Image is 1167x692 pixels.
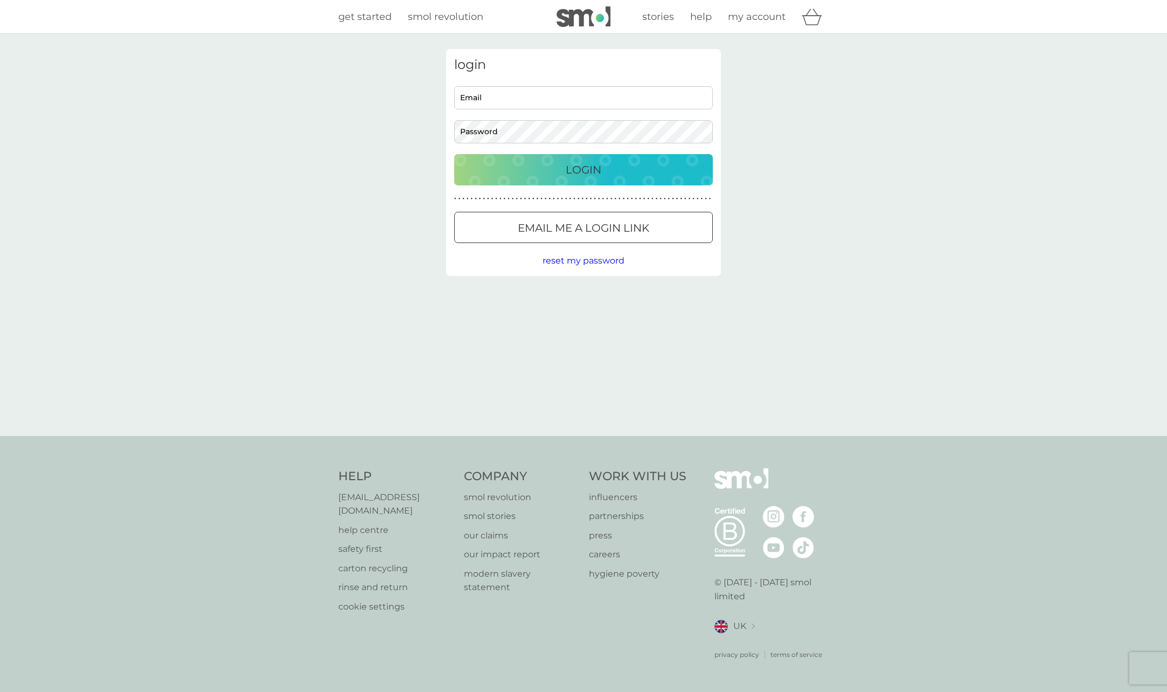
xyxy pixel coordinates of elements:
[408,11,483,23] span: smol revolution
[697,196,699,202] p: ●
[733,619,746,633] span: UK
[516,196,518,202] p: ●
[338,11,392,23] span: get started
[459,196,461,202] p: ●
[642,11,674,23] span: stories
[338,523,453,537] a: help centre
[668,196,670,202] p: ●
[690,11,712,23] span: help
[464,509,579,523] a: smol stories
[770,649,822,660] p: terms of service
[664,196,666,202] p: ●
[454,57,713,73] h3: login
[642,9,674,25] a: stories
[532,196,534,202] p: ●
[614,196,616,202] p: ●
[338,468,453,485] h4: Help
[524,196,526,202] p: ●
[594,196,596,202] p: ●
[689,196,691,202] p: ●
[467,196,469,202] p: ●
[561,196,563,202] p: ●
[635,196,637,202] p: ●
[338,490,453,518] a: [EMAIL_ADDRESS][DOMAIN_NAME]
[338,580,453,594] a: rinse and return
[659,196,662,202] p: ●
[537,196,539,202] p: ●
[553,196,555,202] p: ●
[623,196,625,202] p: ●
[338,542,453,556] p: safety first
[581,196,583,202] p: ●
[728,11,786,23] span: my account
[643,196,645,202] p: ●
[338,9,392,25] a: get started
[479,196,481,202] p: ●
[763,537,784,558] img: visit the smol Youtube page
[464,529,579,543] a: our claims
[464,567,579,594] a: modern slavery statement
[471,196,473,202] p: ●
[631,196,633,202] p: ●
[512,196,514,202] p: ●
[548,196,551,202] p: ●
[508,196,510,202] p: ●
[557,6,610,27] img: smol
[690,9,712,25] a: help
[714,649,759,660] a: privacy policy
[651,196,654,202] p: ●
[656,196,658,202] p: ●
[528,196,530,202] p: ●
[495,196,497,202] p: ●
[793,537,814,558] img: visit the smol Tiktok page
[684,196,686,202] p: ●
[752,624,755,629] img: select a new location
[464,468,579,485] h4: Company
[454,196,456,202] p: ●
[408,9,483,25] a: smol revolution
[589,567,686,581] p: hygiene poverty
[589,509,686,523] a: partnerships
[491,196,494,202] p: ●
[586,196,588,202] p: ●
[714,620,728,633] img: UK flag
[338,562,453,576] a: carton recycling
[504,196,506,202] p: ●
[475,196,477,202] p: ●
[589,490,686,504] a: influencers
[557,196,559,202] p: ●
[578,196,580,202] p: ●
[602,196,605,202] p: ●
[454,212,713,243] button: Email me a login link
[573,196,575,202] p: ●
[590,196,592,202] p: ●
[540,196,543,202] p: ●
[569,196,572,202] p: ●
[454,154,713,185] button: Login
[483,196,485,202] p: ●
[680,196,682,202] p: ●
[802,6,829,27] div: basket
[676,196,678,202] p: ●
[701,196,703,202] p: ●
[589,529,686,543] a: press
[589,468,686,485] h4: Work With Us
[672,196,674,202] p: ●
[543,255,624,266] span: reset my password
[464,490,579,504] a: smol revolution
[619,196,621,202] p: ●
[793,506,814,528] img: visit the smol Facebook page
[589,548,686,562] a: careers
[338,600,453,614] p: cookie settings
[692,196,694,202] p: ●
[543,254,624,268] button: reset my password
[520,196,522,202] p: ●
